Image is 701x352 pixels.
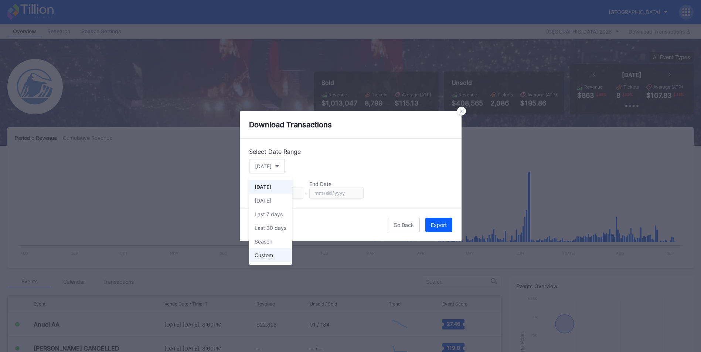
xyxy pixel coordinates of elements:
[255,184,271,190] div: [DATE]
[255,252,273,258] div: Custom
[255,211,283,217] div: Last 7 days
[255,225,286,231] div: Last 30 days
[255,238,272,245] div: Season
[255,197,271,204] div: [DATE]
